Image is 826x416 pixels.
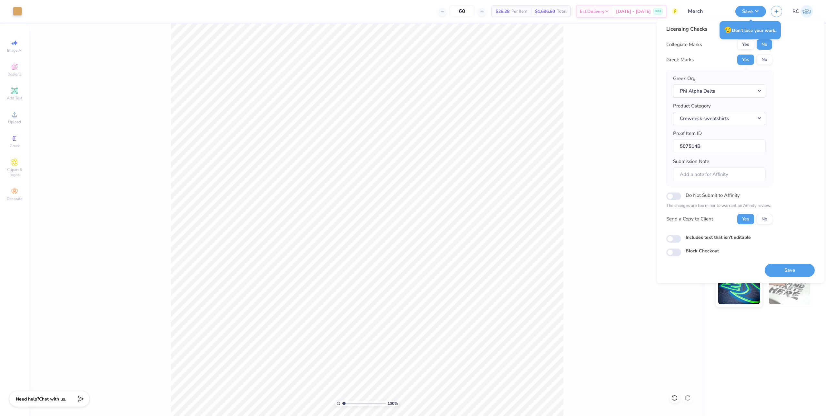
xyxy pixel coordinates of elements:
button: No [757,55,772,65]
span: Upload [8,119,21,125]
button: Phi Alpha Delta [673,85,765,98]
span: Decorate [7,196,22,201]
span: [DATE] - [DATE] [616,8,651,15]
button: Save [765,264,815,277]
img: Glow in the Dark Ink [718,272,760,304]
label: Block Checkout [686,248,719,254]
strong: Need help? [16,396,39,402]
span: Per Item [511,8,527,15]
span: Greek [10,143,20,148]
span: $28.28 [496,8,509,15]
img: Water based Ink [769,272,811,304]
button: Yes [737,39,754,50]
label: Greek Org [673,75,696,82]
img: Rio Cabojoc [801,5,813,18]
span: 100 % [388,401,398,406]
span: Chat with us. [39,396,66,402]
button: No [757,39,772,50]
span: FREE [655,9,661,14]
span: RC [792,8,799,15]
label: Do Not Submit to Affinity [686,191,740,199]
div: Greek Marks [666,56,694,64]
p: The changes are too minor to warrant an Affinity review. [666,203,772,209]
span: Designs [7,72,22,77]
span: $1,696.80 [535,8,555,15]
span: Image AI [7,48,22,53]
button: Yes [737,55,754,65]
input: Add a note for Affinity [673,167,765,181]
div: Licensing Checks [666,25,772,33]
span: Add Text [7,96,22,101]
span: Clipart & logos [3,167,26,178]
div: Collegiate Marks [666,41,702,48]
div: Don’t lose your work. [720,21,781,39]
input: – – [449,5,475,17]
span: Est. Delivery [580,8,604,15]
a: RC [792,5,813,18]
input: Untitled Design [683,5,730,18]
span: Total [557,8,567,15]
label: Includes text that isn't editable [686,234,751,241]
div: Send a Copy to Client [666,215,713,223]
label: Product Category [673,102,711,110]
button: No [757,214,772,224]
button: Yes [737,214,754,224]
button: Crewneck sweatshirts [673,112,765,125]
label: Submission Note [673,158,709,165]
label: Proof Item ID [673,130,702,137]
span: 😥 [724,26,732,34]
button: Save [735,6,766,17]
